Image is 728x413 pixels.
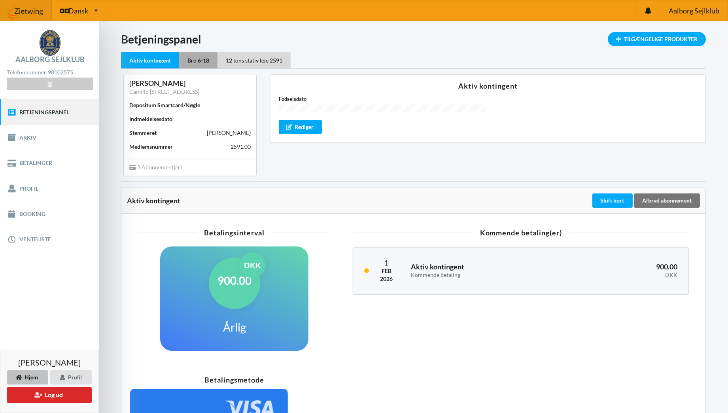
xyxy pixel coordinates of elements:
[179,52,217,68] div: Bro 6-18
[411,262,554,278] h3: Aktiv kontingent
[129,129,157,137] div: Stemmeret
[240,252,265,278] div: DKK
[7,370,48,385] div: Hjem
[127,197,591,205] div: Aktiv kontingent
[48,69,73,76] strong: 98102575
[231,143,251,151] div: 2591.00
[592,193,633,208] div: Skift kort
[121,52,179,69] div: Aktiv kontingent
[279,82,697,89] div: Aktiv kontingent
[68,7,88,14] span: Dansk
[223,320,246,334] h1: Årlig
[129,88,199,95] a: Camillo [STREET_ADDRESS]
[634,193,700,208] div: Afbryd abonnement
[279,120,322,134] div: Rediger
[7,387,92,403] button: Log ud
[132,376,336,383] div: Betalingsmetode
[353,229,689,236] div: Kommende betaling(er)
[411,272,554,278] div: Kommende betaling
[380,275,393,283] div: 2026
[129,164,182,171] span: 3 Abonnement(er)
[207,129,251,137] div: [PERSON_NAME]
[608,32,706,46] div: Tilgængelige Produkter
[50,370,92,385] div: Profil
[138,229,331,236] div: Betalingsinterval
[129,143,173,151] div: Medlemsnummer
[129,101,200,109] div: Depositum Smartcard/Nøgle
[15,56,85,63] div: Aalborg Sejlklub
[217,273,251,288] h1: 900.00
[18,358,81,366] span: [PERSON_NAME]
[566,262,677,278] h3: 900.00
[121,32,706,46] h1: Betjeningspanel
[129,115,172,123] div: Indmeldelsesdato
[40,30,61,56] img: logo
[669,7,719,14] span: Aalborg Sejlklub
[217,52,291,68] div: 12 tons stativ leje 2591
[566,272,677,278] div: DKK
[380,259,393,267] div: 1
[7,67,93,78] div: Telefonnummer:
[279,95,485,103] label: Fødselsdato
[129,79,251,88] div: [PERSON_NAME]
[380,267,393,275] div: Feb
